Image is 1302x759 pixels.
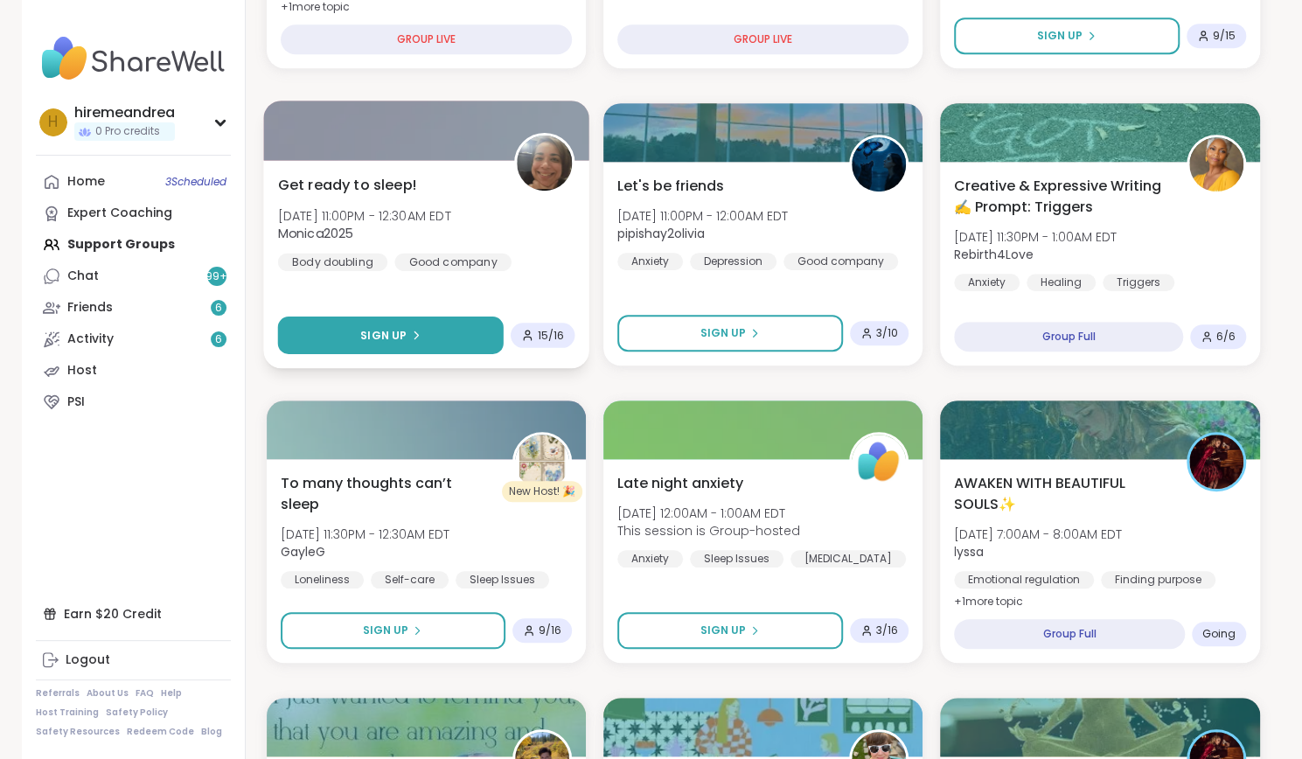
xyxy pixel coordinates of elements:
a: Friends6 [36,292,231,324]
div: Body doubling [277,253,386,270]
div: Depression [690,253,776,270]
div: Logout [66,651,110,669]
div: Good company [783,253,898,270]
span: Get ready to sleep! [277,174,416,195]
img: ShareWell [852,435,906,489]
a: PSI [36,386,231,418]
b: lyssa [954,543,984,561]
b: pipishay2olivia [617,225,705,242]
span: 3 / 10 [876,326,898,340]
div: Sleep Issues [456,571,549,588]
span: [DATE] 7:00AM - 8:00AM EDT [954,526,1122,543]
button: Sign Up [277,317,503,354]
span: To many thoughts can’t sleep [281,473,493,515]
a: Safety Policy [106,707,168,719]
span: Creative & Expressive Writing ✍️ Prompt: Triggers [954,176,1166,218]
div: GROUP LIVE [281,24,572,54]
a: Redeem Code [127,726,194,738]
div: Anxiety [954,274,1020,291]
img: ShareWell Nav Logo [36,28,231,89]
a: Host Training [36,707,99,719]
img: GayleG [515,435,569,489]
div: hiremeandrea [74,103,175,122]
span: [DATE] 12:00AM - 1:00AM EDT [617,505,800,522]
span: Late night anxiety [617,473,743,494]
span: Let's be friends [617,176,724,197]
span: [DATE] 11:00PM - 12:30AM EDT [277,206,450,224]
b: Monica2025 [277,225,352,242]
img: pipishay2olivia [852,137,906,191]
button: Sign Up [281,612,505,649]
b: GayleG [281,543,325,561]
div: Loneliness [281,571,364,588]
img: Rebirth4Love [1189,137,1243,191]
div: Group Full [954,322,1182,352]
div: Anxiety [617,253,683,270]
div: Good company [394,253,512,270]
div: Group Full [954,619,1184,649]
a: Expert Coaching [36,198,231,229]
div: GROUP LIVE [617,24,909,54]
span: AWAKEN WITH BEAUTIFUL SOULS✨ [954,473,1166,515]
div: Triggers [1103,274,1174,291]
div: PSI [67,393,85,411]
span: 6 [215,332,222,347]
a: Host [36,355,231,386]
span: Sign Up [363,623,408,638]
a: Blog [201,726,222,738]
span: [DATE] 11:30PM - 1:00AM EDT [954,228,1117,246]
a: Logout [36,644,231,676]
span: [DATE] 11:30PM - 12:30AM EDT [281,526,449,543]
span: 0 Pro credits [95,124,160,139]
div: Emotional regulation [954,571,1094,588]
div: Activity [67,331,114,348]
div: Expert Coaching [67,205,172,222]
a: Safety Resources [36,726,120,738]
a: Activity6 [36,324,231,355]
a: Home3Scheduled [36,166,231,198]
span: 9 / 16 [539,623,561,637]
div: Home [67,173,105,191]
div: Healing [1027,274,1096,291]
div: Finding purpose [1101,571,1215,588]
span: Sign Up [360,327,407,343]
div: Host [67,362,97,379]
button: Sign Up [954,17,1179,54]
a: About Us [87,687,129,700]
span: Sign Up [1037,28,1083,44]
span: h [48,111,58,134]
span: 15 / 16 [537,328,564,342]
a: Help [161,687,182,700]
a: FAQ [136,687,154,700]
button: Sign Up [617,612,843,649]
span: [DATE] 11:00PM - 12:00AM EDT [617,207,788,225]
div: Anxiety [617,550,683,568]
span: Sign Up [700,325,746,341]
div: Sleep Issues [690,550,783,568]
img: lyssa [1189,435,1243,489]
img: Monica2025 [517,136,572,191]
a: Referrals [36,687,80,700]
div: Self-care [371,571,449,588]
span: 3 Scheduled [165,175,226,189]
span: 6 [215,301,222,316]
div: Earn $20 Credit [36,598,231,630]
div: [MEDICAL_DATA] [790,550,906,568]
span: 9 / 15 [1213,29,1236,43]
div: New Host! 🎉 [502,481,582,502]
div: Friends [67,299,113,317]
button: Sign Up [617,315,843,352]
span: Going [1202,627,1236,641]
span: 99 + [205,269,227,284]
span: 6 / 6 [1216,330,1236,344]
span: 3 / 16 [876,623,898,637]
span: This session is Group-hosted [617,522,800,540]
b: Rebirth4Love [954,246,1034,263]
div: Chat [67,268,99,285]
span: Sign Up [700,623,746,638]
a: Chat99+ [36,261,231,292]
